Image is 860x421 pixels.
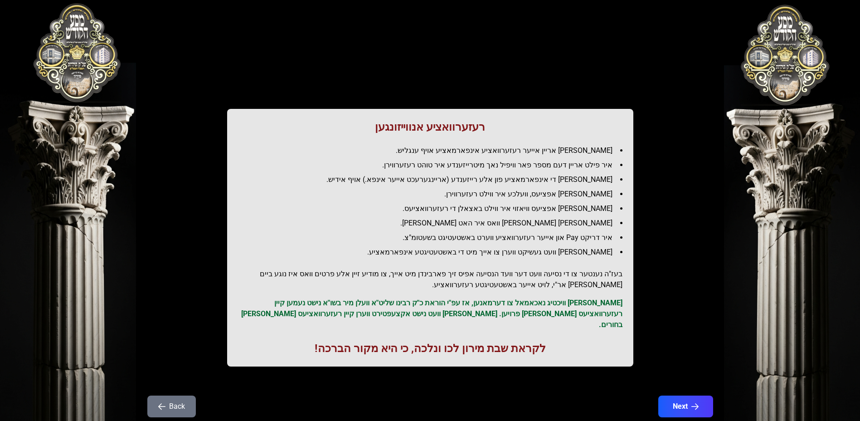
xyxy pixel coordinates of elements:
h2: בעז"ה נענטער צו די נסיעה וועט דער וועד הנסיעה אפיס זיך פארבינדן מיט אייך, צו מודיע זיין אלע פרטים... [238,269,622,290]
h1: לקראת שבת מירון לכו ונלכה, כי היא מקור הברכה! [238,341,622,356]
li: [PERSON_NAME] די אינפארמאציע פון אלע רייזענדע (אריינגערעכט אייער אינפא.) אויף אידיש. [245,174,622,185]
li: [PERSON_NAME] אפציעס וויאזוי איר ווילט באצאלן די רעזערוואציעס. [245,203,622,214]
li: [PERSON_NAME] אריין אייער רעזערוואציע אינפארמאציע אויף ענגליש. [245,145,622,156]
li: איר דריקט Pay און אייער רעזערוואציע ווערט באשטעטיגט בשעטומ"צ. [245,232,622,243]
button: Next [658,396,713,417]
h1: רעזערוואציע אנווייזונגען [238,120,622,134]
button: Back [147,396,196,417]
li: [PERSON_NAME] [PERSON_NAME] וואס איר האט [PERSON_NAME]. [245,218,622,229]
li: איר פילט אריין דעם מספר פאר וויפיל נאך מיטרייזענדע איר טוהט רעזערווירן. [245,160,622,171]
p: [PERSON_NAME] וויכטיג נאכאמאל צו דערמאנען, אז עפ"י הוראת כ"ק רבינו שליט"א וועלן מיר בשו"א נישט נע... [238,298,622,330]
li: [PERSON_NAME] אפציעס, וועלכע איר ווילט רעזערווירן. [245,189,622,200]
li: [PERSON_NAME] וועט געשיקט ווערן צו אייך מיט די באשטעטיגטע אינפארמאציע. [245,247,622,258]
